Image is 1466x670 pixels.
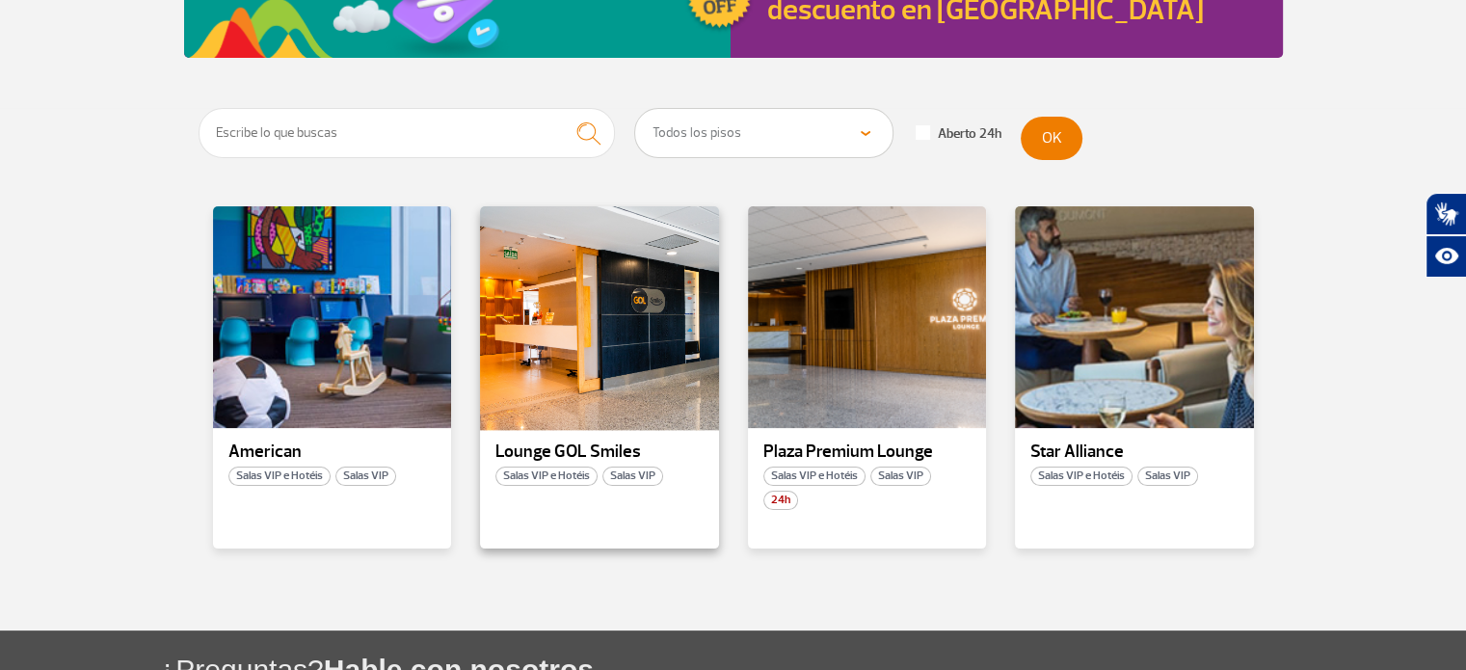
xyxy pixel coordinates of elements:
div: Plugin de acessibilidade da Hand Talk. [1426,193,1466,278]
button: OK [1021,117,1082,160]
span: Salas VIP [1137,467,1198,486]
label: Aberto 24h [916,125,1001,143]
span: Salas VIP e Hotéis [1030,467,1133,486]
button: Abrir tradutor de língua de sinais. [1426,193,1466,235]
span: Salas VIP [870,467,931,486]
p: Star Alliance [1030,442,1239,462]
span: Salas VIP [335,467,396,486]
span: Salas VIP e Hotéis [763,467,866,486]
p: Plaza Premium Lounge [763,442,972,462]
span: 24h [763,491,798,510]
input: Escribe lo que buscas [199,108,616,158]
span: Salas VIP [602,467,663,486]
button: Abrir recursos assistivos. [1426,235,1466,278]
span: Salas VIP e Hotéis [228,467,331,486]
span: Salas VIP e Hotéis [495,467,598,486]
p: Lounge GOL Smiles [495,442,704,462]
p: American [228,442,437,462]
